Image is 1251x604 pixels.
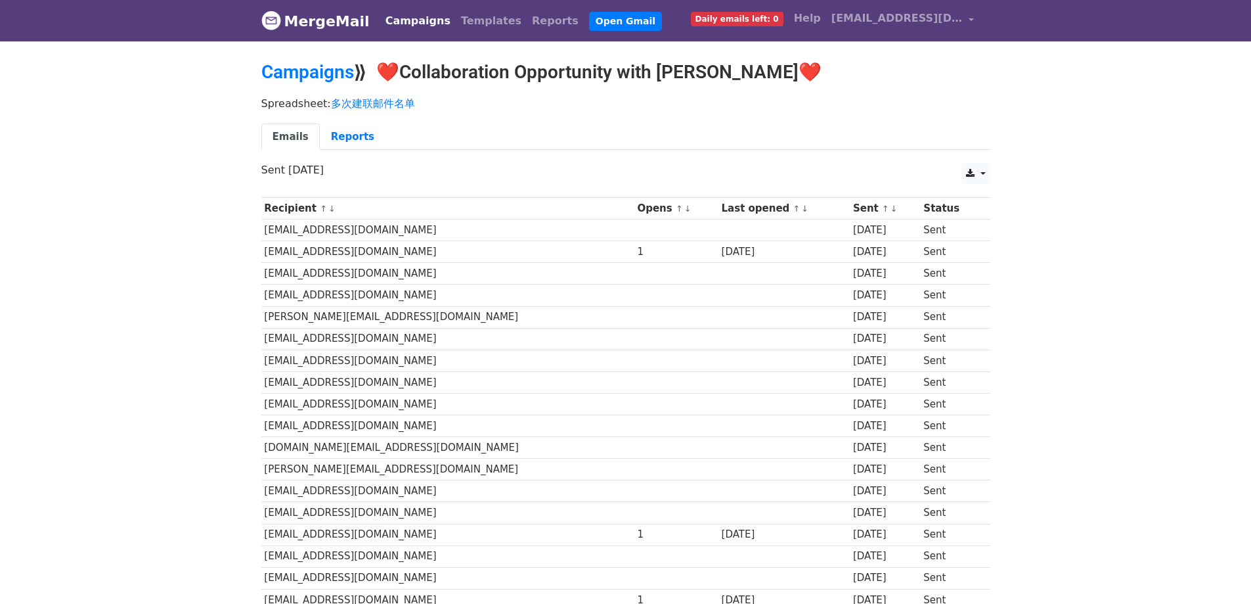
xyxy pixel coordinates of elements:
[921,350,981,371] td: Sent
[921,328,981,350] td: Sent
[853,354,917,369] div: [DATE]
[261,97,990,110] p: Spreadsheet:
[853,549,917,564] div: [DATE]
[261,415,634,437] td: [EMAIL_ADDRESS][DOMAIN_NAME]
[261,61,354,83] a: Campaigns
[921,567,981,589] td: Sent
[921,220,981,241] td: Sent
[261,546,634,567] td: [EMAIL_ADDRESS][DOMAIN_NAME]
[328,204,336,214] a: ↓
[456,8,527,34] a: Templates
[853,570,917,586] div: [DATE]
[890,204,898,214] a: ↓
[637,527,715,542] div: 1
[853,223,917,238] div: [DATE]
[589,12,662,31] a: Open Gmail
[261,198,634,220] th: Recipient
[261,437,634,459] td: [DOMAIN_NAME][EMAIL_ADDRESS][DOMAIN_NAME]
[921,459,981,480] td: Sent
[686,5,789,32] a: Daily emails left: 0
[722,527,847,542] div: [DATE]
[921,546,981,567] td: Sent
[801,204,808,214] a: ↓
[853,505,917,521] div: [DATE]
[853,310,917,325] div: [DATE]
[261,285,634,306] td: [EMAIL_ADDRESS][DOMAIN_NAME]
[853,375,917,390] div: [DATE]
[320,204,327,214] a: ↑
[380,8,456,34] a: Campaigns
[261,459,634,480] td: [PERSON_NAME][EMAIL_ADDRESS][DOMAIN_NAME]
[261,393,634,415] td: [EMAIL_ADDRESS][DOMAIN_NAME]
[853,397,917,412] div: [DATE]
[634,198,718,220] th: Opens
[853,440,917,455] div: [DATE]
[261,124,320,151] a: Emails
[853,419,917,434] div: [DATE]
[261,7,370,35] a: MergeMail
[261,306,634,328] td: [PERSON_NAME][EMAIL_ADDRESS][DOMAIN_NAME]
[261,11,281,30] img: MergeMail logo
[850,198,920,220] th: Sent
[261,328,634,350] td: [EMAIL_ADDRESS][DOMAIN_NAME]
[789,5,826,32] a: Help
[853,266,917,281] div: [DATE]
[261,480,634,502] td: [EMAIL_ADDRESS][DOMAIN_NAME]
[718,198,850,220] th: Last opened
[826,5,980,36] a: [EMAIL_ADDRESS][DOMAIN_NAME]
[853,462,917,477] div: [DATE]
[261,163,990,177] p: Sent [DATE]
[320,124,385,151] a: Reports
[261,263,634,285] td: [EMAIL_ADDRESS][DOMAIN_NAME]
[527,8,584,34] a: Reports
[691,12,783,26] span: Daily emails left: 0
[261,502,634,524] td: [EMAIL_ADDRESS][DOMAIN_NAME]
[921,502,981,524] td: Sent
[261,371,634,393] td: [EMAIL_ADDRESS][DOMAIN_NAME]
[853,244,917,260] div: [DATE]
[921,263,981,285] td: Sent
[921,480,981,502] td: Sent
[921,524,981,546] td: Sent
[853,288,917,303] div: [DATE]
[331,97,415,110] a: 多次建联邮件名单
[921,437,981,459] td: Sent
[921,198,981,220] th: Status
[261,241,634,263] td: [EMAIL_ADDRESS][DOMAIN_NAME]
[722,244,847,260] div: [DATE]
[637,244,715,260] div: 1
[853,484,917,499] div: [DATE]
[676,204,683,214] a: ↑
[261,567,634,589] td: [EMAIL_ADDRESS][DOMAIN_NAME]
[261,61,990,83] h2: ⟫ ❤️Collaboration Opportunity with [PERSON_NAME]❤️
[793,204,801,214] a: ↑
[853,527,917,542] div: [DATE]
[261,350,634,371] td: [EMAIL_ADDRESS][DOMAIN_NAME]
[261,524,634,546] td: [EMAIL_ADDRESS][DOMAIN_NAME]
[921,241,981,263] td: Sent
[921,415,981,437] td: Sent
[921,306,981,328] td: Sent
[882,204,889,214] a: ↑
[921,371,981,393] td: Sent
[261,220,634,241] td: [EMAIL_ADDRESS][DOMAIN_NAME]
[921,393,981,415] td: Sent
[853,331,917,346] div: [DATE]
[831,11,963,26] span: [EMAIL_ADDRESS][DOMAIN_NAME]
[921,285,981,306] td: Sent
[684,204,691,214] a: ↓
